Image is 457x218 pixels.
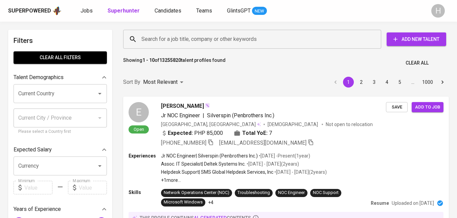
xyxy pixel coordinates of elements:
[269,129,272,137] span: 7
[108,7,140,14] b: Superhunter
[81,7,93,14] span: Jobs
[14,146,52,154] p: Expected Salary
[14,205,61,213] p: Years of Experience
[356,77,367,88] button: Go to page 2
[129,102,149,122] div: E
[268,121,319,128] span: [DEMOGRAPHIC_DATA]
[387,32,446,46] button: Add New Talent
[143,78,178,86] p: Most Relevant
[123,57,226,69] p: Showing of talent profiles found
[326,121,373,128] p: Not open to relocation
[164,199,203,205] div: Microsoft Windows
[415,103,440,111] span: Add to job
[79,181,107,194] input: Value
[196,7,212,14] span: Teams
[343,77,354,88] button: page 1
[129,152,161,159] p: Experiences
[19,53,101,62] span: Clear All filters
[161,102,204,110] span: [PERSON_NAME]
[203,112,204,120] span: |
[389,103,404,111] span: Save
[237,190,270,196] div: Troubleshooting
[227,7,251,14] span: GlintsGPT
[164,190,229,196] div: Network Operations Center (NOC)
[52,6,62,16] img: app logo
[123,78,140,86] p: Sort By
[161,129,223,137] div: PHP 85,000
[412,102,443,113] button: Add to job
[252,8,267,15] span: NEW
[371,200,389,207] p: Resume
[161,161,246,167] p: Assoc. IT Specialist | Deltek Systems Inc.
[161,152,258,159] p: Jr NOC Engineer | Silverspin (Penbrothers Inc.)
[431,4,445,18] div: H
[131,126,147,132] span: Open
[196,7,213,15] a: Teams
[18,128,102,135] p: Please select a Country first
[407,79,418,86] div: …
[14,143,107,156] div: Expected Salary
[168,129,193,137] b: Expected:
[403,57,431,69] button: Clear All
[278,190,305,196] div: NOC Engineer
[394,77,405,88] button: Go to page 5
[155,7,183,15] a: Candidates
[392,200,434,207] p: Uploaded on [DATE]
[14,35,107,46] h6: Filters
[161,177,327,184] p: +1 more ...
[161,112,200,119] span: Jr NOC Engineer
[159,57,181,63] b: 13255820
[406,59,429,67] span: Clear All
[8,7,51,15] div: Superpowered
[219,140,306,146] span: [EMAIL_ADDRESS][DOMAIN_NAME]
[14,51,107,64] button: Clear All filters
[258,152,310,159] p: • [DATE] - Present ( 1 year )
[242,129,268,137] b: Total YoE:
[155,7,181,14] span: Candidates
[95,89,105,98] button: Open
[161,169,273,175] p: Helpdesk Support | SMS Global Helpdesk Services, Inc
[14,71,107,84] div: Talent Demographics
[14,202,107,216] div: Years of Experience
[95,161,105,171] button: Open
[14,73,64,81] p: Talent Demographics
[382,77,392,88] button: Go to page 4
[161,121,261,128] div: [GEOGRAPHIC_DATA], [GEOGRAPHIC_DATA]
[386,102,408,113] button: Save
[392,35,441,44] span: Add New Talent
[313,190,339,196] div: NOC Support
[142,57,155,63] b: 1 - 10
[143,76,186,89] div: Most Relevant
[207,112,274,119] span: Silverspin (Penbrothers Inc.)
[108,7,141,15] a: Superhunter
[81,7,94,15] a: Jobs
[205,103,210,108] img: magic_wand.svg
[369,77,380,88] button: Go to page 3
[8,6,62,16] a: Superpoweredapp logo
[161,140,206,146] span: [PHONE_NUMBER]
[24,181,52,194] input: Value
[437,77,448,88] button: Go to next page
[329,77,449,88] nav: pagination navigation
[208,199,213,206] p: +4
[129,189,161,196] p: Skills
[420,77,435,88] button: Go to page 1000
[273,169,327,175] p: • [DATE] - [DATE] ( 2 years )
[227,7,267,15] a: GlintsGPT NEW
[246,161,299,167] p: • [DATE] - [DATE] ( 2 years )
